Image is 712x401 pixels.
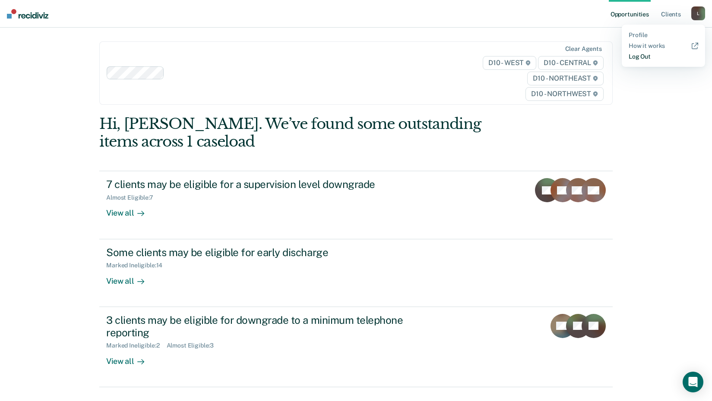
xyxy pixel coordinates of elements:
[99,239,613,307] a: Some clients may be eligible for early dischargeMarked Ineligible:14View all
[167,342,221,349] div: Almost Eligible : 3
[106,262,169,269] div: Marked Ineligible : 14
[106,349,155,366] div: View all
[106,194,160,201] div: Almost Eligible : 7
[683,372,703,392] div: Open Intercom Messenger
[106,342,166,349] div: Marked Ineligible : 2
[106,201,155,218] div: View all
[629,53,698,60] a: Log Out
[106,246,409,259] div: Some clients may be eligible for early discharge
[527,72,603,85] span: D10 - NORTHEAST
[7,9,48,19] img: Recidiviz
[99,115,510,150] div: Hi, [PERSON_NAME]. We’ve found some outstanding items across 1 caseload
[106,269,155,286] div: View all
[691,6,705,20] button: L
[99,171,613,239] a: 7 clients may be eligible for a supervision level downgradeAlmost Eligible:7View all
[629,31,698,39] a: Profile
[538,56,604,70] span: D10 - CENTRAL
[525,87,603,101] span: D10 - NORTHWEST
[483,56,536,70] span: D10 - WEST
[629,42,698,50] a: How it works
[565,45,602,53] div: Clear agents
[106,178,409,191] div: 7 clients may be eligible for a supervision level downgrade
[99,307,613,387] a: 3 clients may be eligible for downgrade to a minimum telephone reportingMarked Ineligible:2Almost...
[106,314,409,339] div: 3 clients may be eligible for downgrade to a minimum telephone reporting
